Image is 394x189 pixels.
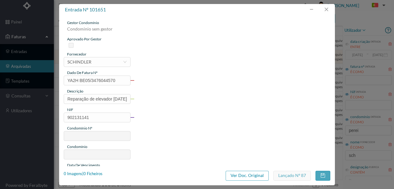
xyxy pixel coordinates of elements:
div: 0 Imagens | 0 Ficheiros [64,171,103,177]
button: PT [367,1,388,10]
span: entrada nº 101651 [65,6,106,12]
span: aprovado por gestor [67,37,102,41]
span: dado de fatura nº [67,70,98,75]
span: gestor condomínio [67,20,99,25]
div: SCHINDLER [67,57,91,67]
span: fornecedor [67,52,86,56]
div: Condominio sem gestor [64,26,131,36]
span: condomínio [67,144,87,149]
span: data de vencimento [67,163,100,167]
button: Ver Doc. Original [226,171,269,181]
span: NIF [67,107,73,112]
button: Lançado nº 87 [273,171,311,181]
span: condomínio nº [67,126,92,130]
i: icon: down [123,60,127,64]
span: descrição [67,89,83,93]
